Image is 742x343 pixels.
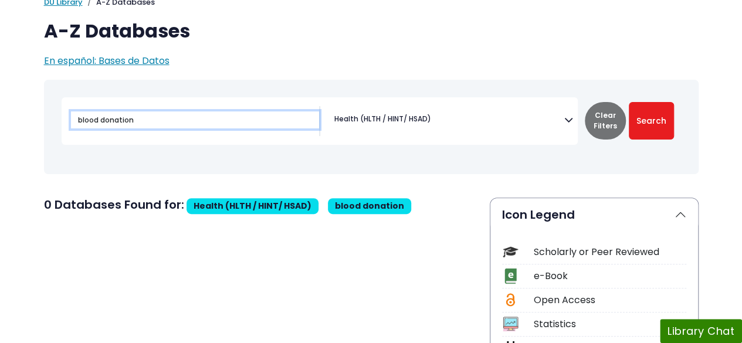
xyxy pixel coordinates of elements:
textarea: Search [433,116,439,125]
img: Icon e-Book [503,268,519,284]
a: En español: Bases de Datos [44,54,170,67]
button: Icon Legend [490,198,698,231]
img: Icon Scholarly or Peer Reviewed [503,244,519,260]
img: Icon Open Access [503,292,518,308]
button: Library Chat [660,319,742,343]
div: e-Book [534,269,686,283]
button: Submit for Search Results [629,102,674,140]
li: Health (HLTH / HINT/ HSAD) [330,114,431,124]
span: Health (HLTH / HINT/ HSAD) [334,114,431,124]
span: 0 Databases Found for: [44,196,184,213]
button: Clear Filters [585,102,626,140]
div: Statistics [534,317,686,331]
input: Search database by title or keyword [71,111,319,128]
div: Open Access [534,293,686,307]
div: Scholarly or Peer Reviewed [534,245,686,259]
span: blood donation [335,200,404,212]
h1: A-Z Databases [44,20,699,42]
nav: Search filters [44,80,699,174]
img: Icon Statistics [503,316,519,332]
span: Health (HLTH / HINT/ HSAD) [187,198,319,214]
